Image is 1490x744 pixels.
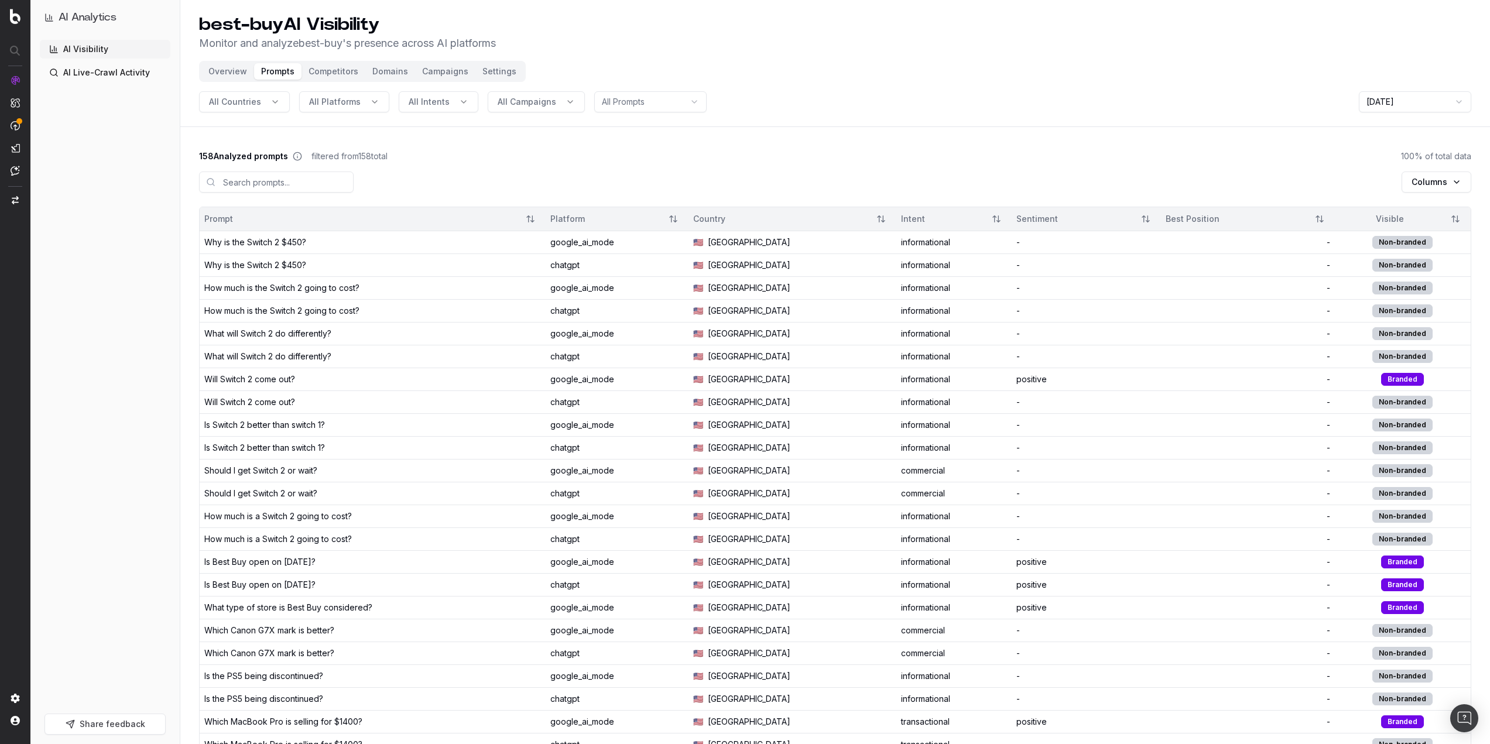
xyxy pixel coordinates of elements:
button: Sort [871,208,892,229]
div: - [1166,693,1330,705]
div: google_ai_mode [550,625,684,636]
div: positive [1016,716,1157,728]
span: [GEOGRAPHIC_DATA] [708,533,790,545]
img: Botify logo [10,9,20,24]
div: Prompt [204,213,515,225]
div: Non-branded [1372,441,1433,454]
div: chatgpt [550,488,684,499]
div: Branded [1381,578,1424,591]
span: 🇺🇸 [693,373,703,385]
div: chatgpt [550,259,684,271]
button: Columns [1402,172,1471,193]
div: Why is the Switch 2 $450? [204,236,306,248]
div: Non-branded [1372,647,1433,660]
img: Switch project [12,196,19,204]
div: google_ai_mode [550,282,684,294]
div: Sentiment [1016,213,1131,225]
div: informational [901,556,1007,568]
span: [GEOGRAPHIC_DATA] [708,716,790,728]
div: Is the PS5 being discontinued? [204,693,323,705]
a: AI Visibility [40,40,170,59]
div: commercial [901,625,1007,636]
div: Non-branded [1372,396,1433,409]
img: My account [11,716,20,725]
h1: best-buy AI Visibility [199,14,496,35]
span: All Campaigns [498,96,556,108]
div: - [1166,488,1330,499]
div: chatgpt [550,647,684,659]
span: [GEOGRAPHIC_DATA] [708,556,790,568]
div: Platform [550,213,658,225]
div: - [1016,236,1157,248]
span: [GEOGRAPHIC_DATA] [708,670,790,682]
div: chatgpt [550,579,684,591]
span: All Countries [209,96,261,108]
img: Intelligence [11,98,20,108]
div: Non-branded [1372,624,1433,637]
span: 🇺🇸 [693,351,703,362]
span: 🇺🇸 [693,259,703,271]
span: 🇺🇸 [693,419,703,431]
img: Studio [11,143,20,153]
span: 🇺🇸 [693,533,703,545]
span: 🇺🇸 [693,305,703,317]
div: Best Position [1166,213,1304,225]
div: positive [1016,373,1157,385]
div: informational [901,602,1007,613]
img: Assist [11,166,20,176]
button: Sort [1135,208,1156,229]
img: Setting [11,694,20,703]
span: 🇺🇸 [693,510,703,522]
div: What will Switch 2 do differently? [204,328,331,340]
div: Non-branded [1372,670,1433,683]
input: Search prompts... [199,172,354,193]
div: Is Switch 2 better than switch 1? [204,419,325,431]
div: informational [901,579,1007,591]
div: Non-branded [1372,533,1433,546]
div: informational [901,396,1007,408]
span: [GEOGRAPHIC_DATA] [708,259,790,271]
button: Competitors [302,63,365,80]
div: - [1166,351,1330,362]
span: 🇺🇸 [693,465,703,476]
button: Overview [201,63,254,80]
div: - [1016,351,1157,362]
span: [GEOGRAPHIC_DATA] [708,282,790,294]
div: informational [901,510,1007,522]
div: Which MacBook Pro is selling for $1400? [204,716,362,728]
div: Non-branded [1372,464,1433,477]
span: [GEOGRAPHIC_DATA] [708,419,790,431]
div: - [1166,419,1330,431]
div: chatgpt [550,305,684,317]
div: - [1016,510,1157,522]
div: Is Best Buy open on [DATE]? [204,556,316,568]
span: 🇺🇸 [693,693,703,705]
div: informational [901,373,1007,385]
div: Non-branded [1372,282,1433,294]
div: Non-branded [1372,692,1433,705]
span: filtered from 158 total [311,150,388,162]
span: [GEOGRAPHIC_DATA] [708,465,790,476]
div: chatgpt [550,693,684,705]
span: [GEOGRAPHIC_DATA] [708,488,790,499]
div: informational [901,328,1007,340]
div: - [1016,259,1157,271]
div: - [1166,625,1330,636]
div: - [1166,647,1330,659]
div: Is Best Buy open on [DATE]? [204,579,316,591]
div: Will Switch 2 come out? [204,373,295,385]
span: [GEOGRAPHIC_DATA] [708,328,790,340]
div: google_ai_mode [550,328,684,340]
div: Intent [901,213,981,225]
div: - [1166,510,1330,522]
div: google_ai_mode [550,373,684,385]
div: Branded [1381,601,1424,614]
div: Non-branded [1372,259,1433,272]
div: - [1016,328,1157,340]
div: google_ai_mode [550,465,684,476]
span: 100 % of total data [1401,150,1471,162]
span: [GEOGRAPHIC_DATA] [708,396,790,408]
div: - [1016,625,1157,636]
div: - [1016,465,1157,476]
div: google_ai_mode [550,510,684,522]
